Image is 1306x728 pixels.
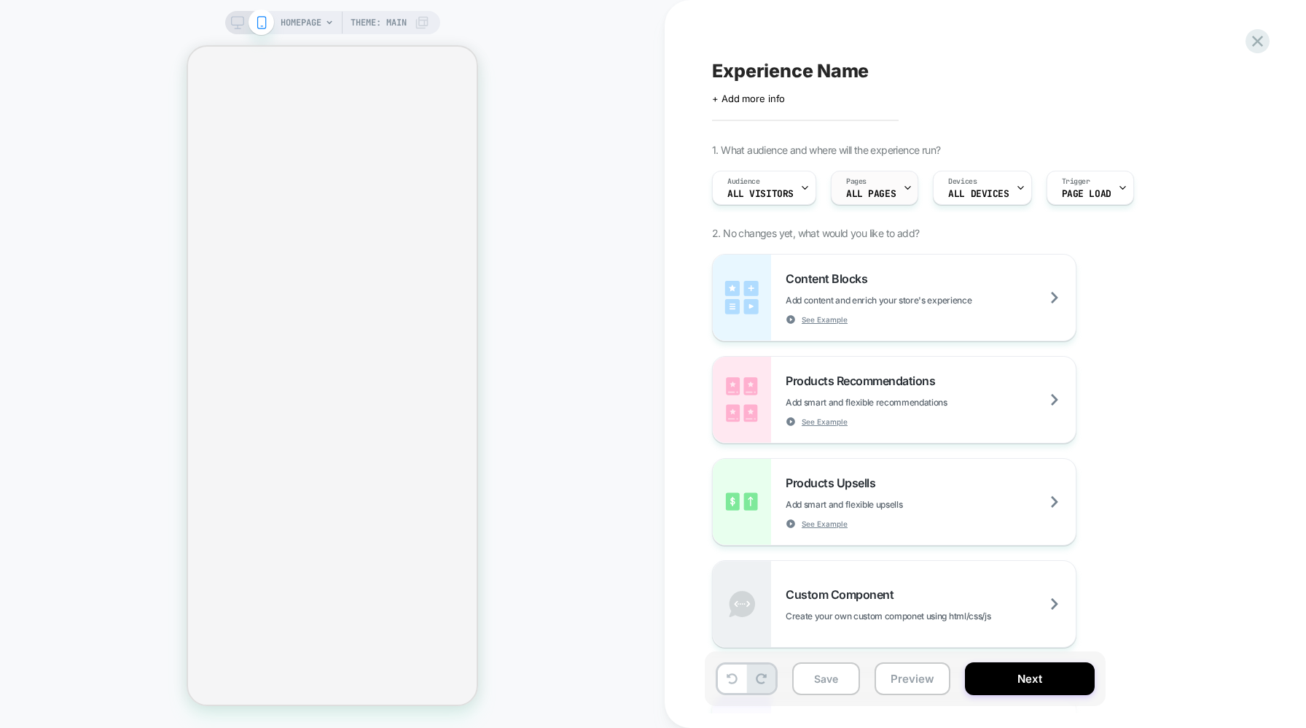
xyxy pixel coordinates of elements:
[712,93,785,104] span: + Add more info
[802,519,848,529] span: See Example
[1062,189,1111,199] span: Page Load
[786,295,1044,306] span: Add content and enrich your store's experience
[802,417,848,427] span: See Example
[948,189,1009,199] span: ALL DEVICES
[846,189,896,199] span: ALL PAGES
[712,144,940,156] span: 1. What audience and where will the experience run?
[846,177,867,187] span: Pages
[948,177,977,187] span: Devices
[786,373,942,388] span: Products Recommendations
[786,587,901,602] span: Custom Component
[281,11,321,34] span: HOMEPAGE
[712,60,869,82] span: Experience Name
[727,177,760,187] span: Audience
[965,662,1095,695] button: Next
[712,648,1076,696] div: General
[875,662,950,695] button: Preview
[727,189,794,199] span: All Visitors
[786,476,883,490] span: Products Upsells
[786,397,1020,408] span: Add smart and flexible recommendations
[786,499,975,510] span: Add smart and flexible upsells
[786,611,1063,621] span: Create your own custom componet using html/css/js
[712,227,919,239] span: 2. No changes yet, what would you like to add?
[786,271,875,286] span: Content Blocks
[351,11,407,34] span: Theme: MAIN
[802,314,848,325] span: See Example
[792,662,860,695] button: Save
[1062,177,1090,187] span: Trigger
